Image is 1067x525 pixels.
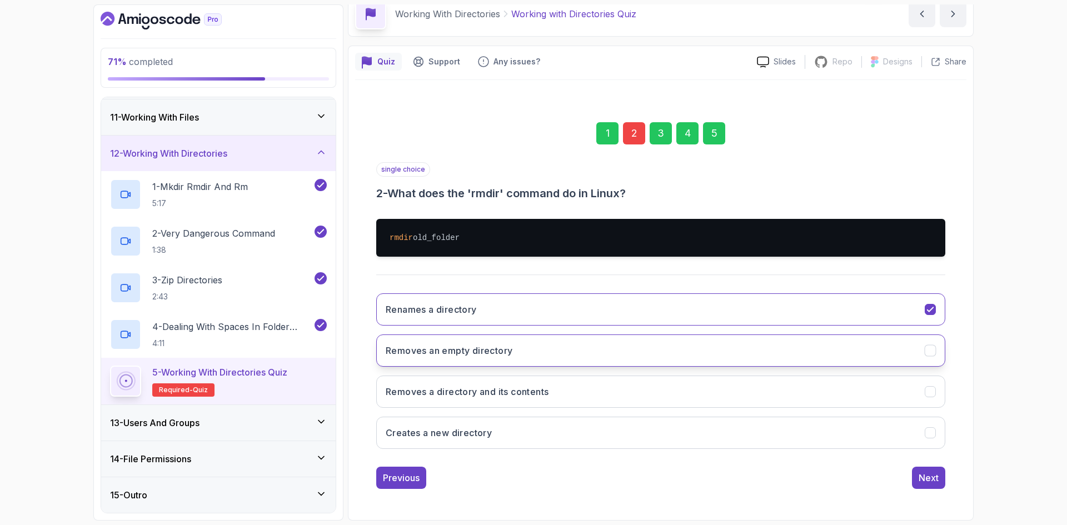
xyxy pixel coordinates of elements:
[395,7,500,21] p: Working With Directories
[383,471,420,484] div: Previous
[909,1,935,27] button: previous content
[152,198,248,209] p: 5:17
[832,56,852,67] p: Repo
[152,273,222,287] p: 3 - Zip Directories
[596,122,619,144] div: 1
[110,488,147,502] h3: 15 - Outro
[883,56,913,67] p: Designs
[101,136,336,171] button: 12-Working With Directories
[940,1,966,27] button: next content
[110,179,327,210] button: 1-Mkdir Rmdir And Rm5:17
[945,56,966,67] p: Share
[377,56,395,67] p: Quiz
[623,122,645,144] div: 2
[108,56,173,67] span: completed
[376,417,945,449] button: Creates a new directory
[159,386,193,394] span: Required-
[703,122,725,144] div: 5
[101,441,336,477] button: 14-File Permissions
[152,320,312,333] p: 4 - Dealing With Spaces In Folder Names
[101,12,247,29] a: Dashboard
[376,162,430,177] p: single choice
[428,56,460,67] p: Support
[110,416,200,429] h3: 13 - Users And Groups
[355,53,402,71] button: quiz button
[376,293,945,326] button: Renames a directory
[676,122,699,144] div: 4
[152,291,222,302] p: 2:43
[386,426,492,439] h3: Creates a new directory
[406,53,467,71] button: Support button
[386,344,512,357] h3: Removes an empty directory
[101,477,336,513] button: 15-Outro
[152,338,312,349] p: 4:11
[101,99,336,135] button: 11-Working With Files
[376,467,426,489] button: Previous
[110,147,227,160] h3: 12 - Working With Directories
[493,56,540,67] p: Any issues?
[376,334,945,367] button: Removes an empty directory
[110,452,191,466] h3: 14 - File Permissions
[193,386,208,394] span: quiz
[390,233,413,242] span: rmdir
[110,111,199,124] h3: 11 - Working With Files
[386,385,549,398] h3: Removes a directory and its contents
[919,471,939,484] div: Next
[748,56,805,68] a: Slides
[912,467,945,489] button: Next
[152,227,275,240] p: 2 - Very Dangerous Command
[101,405,336,441] button: 13-Users And Groups
[108,56,127,67] span: 71 %
[650,122,672,144] div: 3
[152,180,248,193] p: 1 - Mkdir Rmdir And Rm
[471,53,547,71] button: Feedback button
[152,366,287,379] p: 5 - Working with Directories Quiz
[511,7,636,21] p: Working with Directories Quiz
[110,226,327,257] button: 2-Very Dangerous Command1:38
[152,244,275,256] p: 1:38
[376,186,945,201] h3: 2 - What does the 'rmdir' command do in Linux?
[110,272,327,303] button: 3-Zip Directories2:43
[376,219,945,257] pre: old_folder
[110,319,327,350] button: 4-Dealing With Spaces In Folder Names4:11
[774,56,796,67] p: Slides
[921,56,966,67] button: Share
[110,366,327,397] button: 5-Working with Directories QuizRequired-quiz
[386,303,477,316] h3: Renames a directory
[376,376,945,408] button: Removes a directory and its contents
